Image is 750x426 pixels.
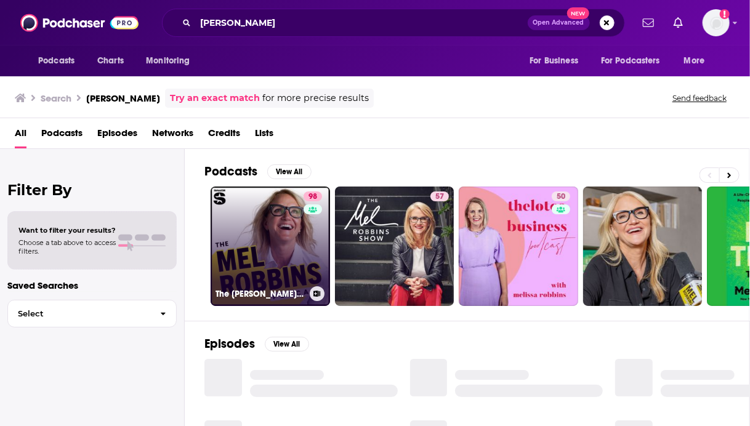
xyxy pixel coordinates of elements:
span: Open Advanced [533,20,584,26]
span: Select [8,310,150,318]
a: Charts [89,49,131,73]
a: Podcasts [41,123,83,148]
button: open menu [30,49,91,73]
img: User Profile [703,9,730,36]
button: open menu [593,49,678,73]
a: Try an exact match [170,91,260,105]
a: Episodes [97,123,137,148]
h3: The [PERSON_NAME] Podcast [216,289,305,299]
span: For Podcasters [601,52,660,70]
span: Logged in as Bobhunt28 [703,9,730,36]
a: 98The [PERSON_NAME] Podcast [211,187,330,306]
span: 50 [557,191,565,203]
button: View All [267,164,312,179]
a: 50 [552,191,570,201]
a: Show notifications dropdown [669,12,688,33]
h3: Search [41,92,71,104]
a: 50 [459,187,578,306]
button: open menu [675,49,720,73]
button: Show profile menu [703,9,730,36]
a: 57 [335,187,454,306]
button: View All [265,337,309,352]
a: Credits [208,123,240,148]
a: Lists [255,123,273,148]
button: open menu [521,49,594,73]
button: Send feedback [669,93,730,103]
button: Open AdvancedNew [528,15,590,30]
h3: [PERSON_NAME] [86,92,160,104]
button: open menu [137,49,206,73]
p: Saved Searches [7,279,177,291]
span: 57 [435,191,444,203]
span: Charts [97,52,124,70]
span: New [567,7,589,19]
a: 98 [304,191,322,201]
svg: Add a profile image [720,9,730,19]
div: Search podcasts, credits, & more... [162,9,625,37]
span: 98 [308,191,317,203]
span: More [684,52,705,70]
span: Choose a tab above to access filters. [18,238,116,255]
a: Networks [152,123,193,148]
span: For Business [530,52,578,70]
a: PodcastsView All [204,164,312,179]
a: All [15,123,26,148]
h2: Podcasts [204,164,257,179]
input: Search podcasts, credits, & more... [196,13,528,33]
button: Select [7,300,177,328]
span: Monitoring [146,52,190,70]
a: EpisodesView All [204,336,309,352]
h2: Filter By [7,181,177,199]
h2: Episodes [204,336,255,352]
img: Podchaser - Follow, Share and Rate Podcasts [20,11,139,34]
span: Want to filter your results? [18,226,116,235]
a: Show notifications dropdown [638,12,659,33]
a: 57 [430,191,449,201]
span: for more precise results [262,91,369,105]
span: Podcasts [38,52,75,70]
